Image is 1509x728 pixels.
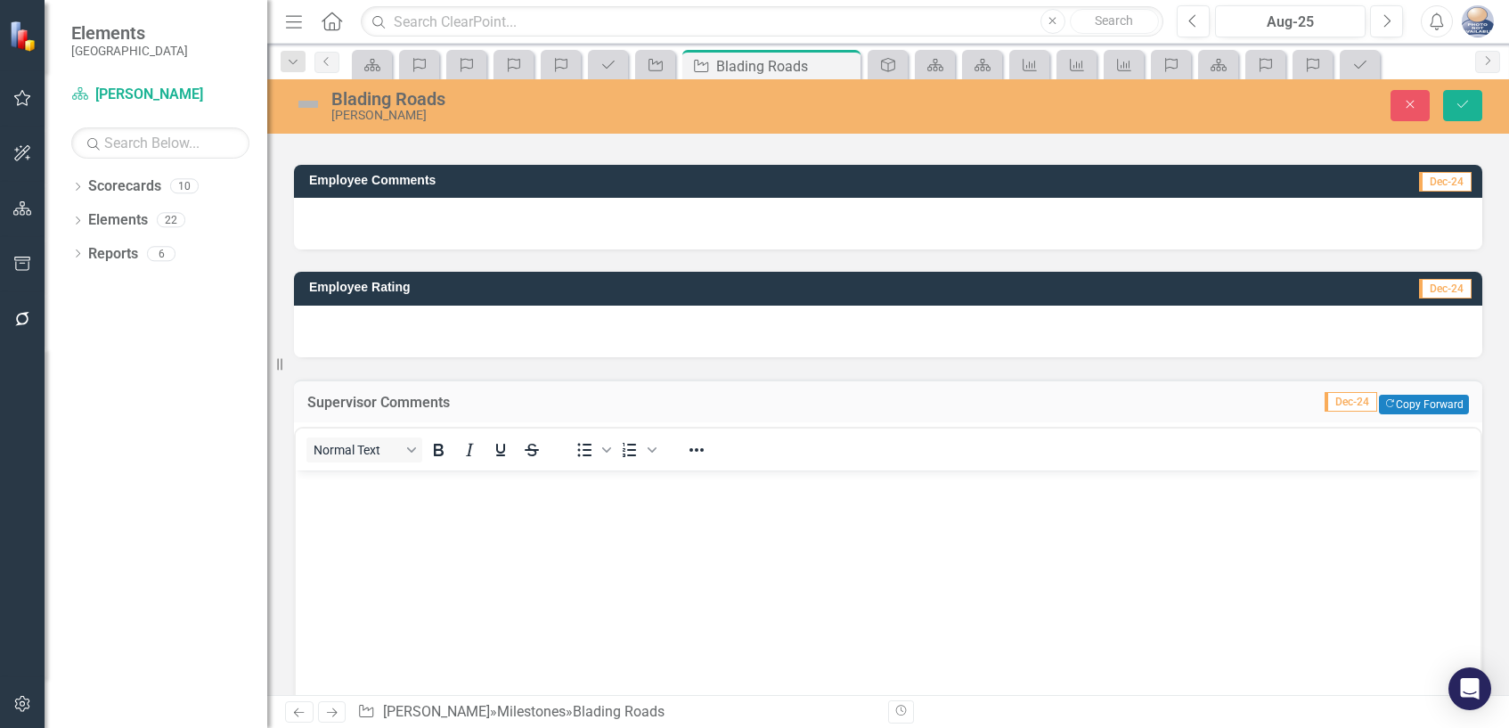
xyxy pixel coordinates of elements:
button: Block Normal Text [306,438,422,462]
button: Bold [423,438,453,462]
a: [PERSON_NAME] [383,703,490,720]
div: Numbered list [615,438,659,462]
small: [GEOGRAPHIC_DATA] [71,44,188,58]
input: Search ClearPoint... [361,6,1163,37]
div: » » [357,702,875,723]
div: [PERSON_NAME] [331,109,956,122]
div: 6 [147,246,175,261]
span: Dec-24 [1325,392,1377,412]
div: Bullet list [569,438,614,462]
div: Blading Roads [331,89,956,109]
button: Reveal or hide additional toolbar items [681,438,712,462]
span: Elements [71,22,188,44]
div: 22 [157,213,185,228]
span: Search [1095,13,1133,28]
button: Underline [485,438,516,462]
button: Copy Forward [1379,395,1469,414]
input: Search Below... [71,127,249,159]
div: Blading Roads [573,703,665,720]
div: 10 [170,179,199,194]
span: Normal Text [314,443,401,457]
button: Aug-25 [1215,5,1366,37]
a: [PERSON_NAME] [71,85,249,105]
div: Open Intercom Messenger [1448,667,1491,710]
div: Blading Roads [716,55,856,78]
img: Mitch Guerrieri [1462,5,1494,37]
a: Reports [88,244,138,265]
a: Elements [88,210,148,231]
div: Aug-25 [1221,12,1359,33]
h3: Employee Comments [309,174,1124,187]
img: Not Defined [294,90,322,119]
span: Dec-24 [1419,279,1472,299]
span: Dec-24 [1419,172,1472,192]
a: Milestones [497,703,566,720]
h3: Supervisor Comments [307,395,884,411]
button: Search [1070,9,1159,34]
h3: Employee Rating [309,281,1066,294]
img: ClearPoint Strategy [9,20,40,52]
button: Italic [454,438,485,462]
a: Scorecards [88,176,161,197]
button: Strikethrough [517,438,547,462]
